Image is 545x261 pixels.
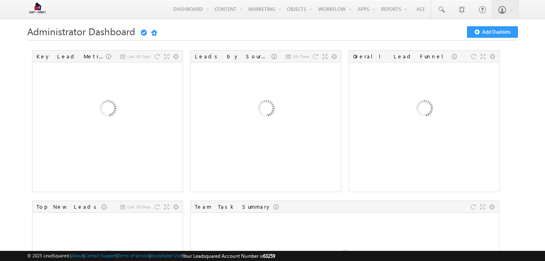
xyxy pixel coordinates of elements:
[118,253,149,258] a: Terms of Service
[467,26,518,38] button: Add Dashlets
[37,203,101,210] div: Top New Leads
[64,66,151,153] img: Loading...
[151,253,181,258] a: Acceptable Use
[263,253,275,259] span: 63259
[183,253,275,259] span: Your Leadsquared Account Number is
[195,53,271,60] div: Leads by Sources
[37,53,106,60] div: Key Lead Metrics
[27,2,47,16] img: Custom Logo
[71,253,83,258] a: About
[127,203,151,210] span: Last 10 Days
[127,53,151,60] span: Last 30 Days
[380,66,467,153] img: Loading...
[293,53,309,60] span: All Time
[195,203,274,210] div: Team Task Summary
[27,252,275,260] span: © 2025 LeadSquared | | | | |
[222,66,309,153] img: Loading...
[27,25,135,38] span: Administrator Dashboard
[353,53,452,60] div: Overall Lead Funnel
[84,253,116,258] a: Contact Support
